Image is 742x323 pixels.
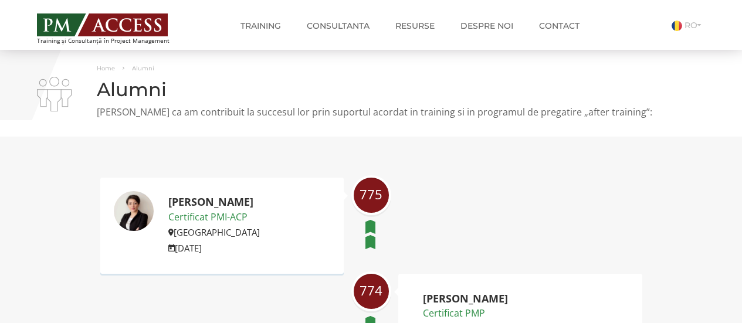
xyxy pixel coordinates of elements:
[354,283,389,298] span: 774
[168,196,260,208] h2: [PERSON_NAME]
[168,225,260,239] p: [GEOGRAPHIC_DATA]
[37,77,72,111] img: i-02.png
[37,38,191,44] span: Training și Consultanță în Project Management
[672,21,682,31] img: Romana
[132,64,154,72] span: Alumni
[423,306,514,321] p: Certificat PMP
[37,10,191,44] a: Training și Consultanță în Project Management
[387,14,443,38] a: Resurse
[37,79,706,100] h1: Alumni
[354,187,389,202] span: 775
[452,14,522,38] a: Despre noi
[37,106,706,119] p: [PERSON_NAME] ca am contribuit la succesul lor prin suportul acordat in training si in programul ...
[530,14,588,38] a: Contact
[298,14,378,38] a: Consultanta
[168,210,260,225] p: Certificat PMI-ACP
[672,20,706,30] a: RO
[97,64,115,72] a: Home
[113,191,154,232] img: Luiza Popescu
[37,13,168,36] img: PM ACCESS - Echipa traineri si consultanti certificati PMP: Narciss Popescu, Mihai Olaru, Monica ...
[168,241,260,255] p: [DATE]
[232,14,290,38] a: Training
[423,293,514,305] h2: [PERSON_NAME]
